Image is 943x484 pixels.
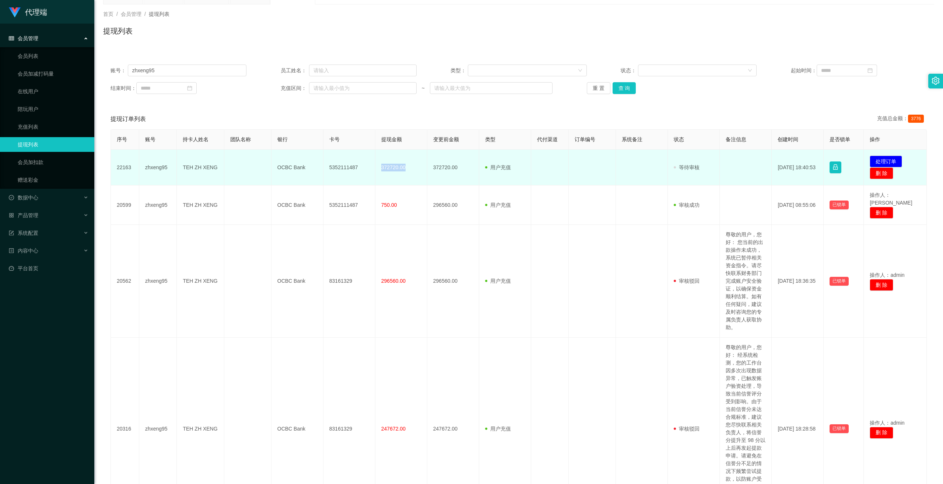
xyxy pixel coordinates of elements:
span: 内容中心 [9,248,38,254]
i: 图标: calendar [187,86,192,91]
span: 247672.00 [381,426,406,432]
span: 审核驳回 [674,426,700,432]
span: 数据中心 [9,195,38,201]
span: 银行 [277,136,288,142]
span: 会员管理 [9,35,38,41]
span: 会员管理 [121,11,141,17]
button: 删 除 [870,427,893,439]
td: 296560.00 [427,225,479,338]
span: 750.00 [381,202,397,208]
span: 提现列表 [149,11,169,17]
button: 图标: lock [830,161,841,173]
span: 用户充值 [485,278,511,284]
span: 订单编号 [575,136,595,142]
input: 请输入 [128,65,247,76]
span: 类型： [451,67,468,74]
td: 尊敬的用户，您好： 您当前的出款操作未成功，系统已暂停相关资金指令。请尽快联系财务部门完成账户安全验证，以确保资金顺利结算。如有任何疑问，建议及时咨询您的专属负责人获取协助。 [720,225,772,338]
div: 充值总金额： [877,115,927,123]
span: 操作人：admin [870,272,904,278]
td: [DATE] 18:36:35 [772,225,824,338]
td: 5352111487 [323,150,375,185]
td: 20562 [111,225,139,338]
span: 充值区间： [281,84,309,92]
i: 图标: calendar [867,68,873,73]
a: 充值列表 [18,119,88,134]
span: 代付渠道 [537,136,558,142]
button: 已锁单 [830,277,849,286]
td: 22163 [111,150,139,185]
a: 赠送彩金 [18,173,88,187]
span: 用户充值 [485,426,511,432]
i: 图标: table [9,36,14,41]
a: 会员加扣款 [18,155,88,170]
span: 提现订单列表 [111,115,146,123]
span: 产品管理 [9,212,38,218]
td: 372720.00 [427,150,479,185]
button: 已锁单 [830,201,849,209]
img: logo.9652507e.png [9,7,21,18]
td: 296560.00 [427,185,479,225]
a: 会员加减打码量 [18,66,88,81]
td: zhxeng95 [139,225,177,338]
a: 图标: dashboard平台首页 [9,261,88,276]
span: 状态 [674,136,684,142]
td: OCBC Bank [271,225,323,338]
span: 类型 [485,136,495,142]
button: 删 除 [870,207,893,219]
span: 用户充值 [485,164,511,170]
td: zhxeng95 [139,150,177,185]
a: 代理端 [9,9,47,15]
span: 变更前金额 [433,136,459,142]
span: 卡号 [329,136,340,142]
td: TEH ZH XENG [177,185,224,225]
span: / [144,11,146,17]
span: 账号 [145,136,155,142]
input: 请输入 [309,65,417,76]
span: 员工姓名： [281,67,309,74]
span: 等待审核 [674,164,700,170]
span: 序号 [117,136,127,142]
span: 用户充值 [485,202,511,208]
td: OCBC Bank [271,185,323,225]
i: 图标: down [748,68,752,73]
button: 删 除 [870,167,893,179]
span: 状态： [621,67,638,74]
a: 提现列表 [18,137,88,152]
button: 处理订单 [870,156,902,167]
span: 操作人：admin [870,420,904,426]
a: 在线用户 [18,84,88,99]
span: 持卡人姓名 [183,136,208,142]
td: [DATE] 18:40:53 [772,150,824,185]
span: 结束时间： [111,84,136,92]
span: 296560.00 [381,278,406,284]
span: ~ [417,84,430,92]
span: 审核驳回 [674,278,700,284]
button: 已锁单 [830,424,849,433]
span: 3776 [908,115,924,123]
button: 删 除 [870,279,893,291]
td: 5352111487 [323,185,375,225]
input: 请输入最大值为 [430,82,553,94]
input: 请输入最小值为 [309,82,417,94]
td: zhxeng95 [139,185,177,225]
span: 起始时间： [791,67,817,74]
i: 图标: check-circle-o [9,195,14,200]
span: 首页 [103,11,113,17]
td: [DATE] 08:55:06 [772,185,824,225]
span: 账号： [111,67,128,74]
td: 83161329 [323,225,375,338]
td: TEH ZH XENG [177,225,224,338]
a: 陪玩用户 [18,102,88,116]
i: 图标: down [578,68,582,73]
span: 操作人：[PERSON_NAME] [870,192,912,206]
button: 重 置 [587,82,610,94]
button: 查 询 [613,82,636,94]
span: 操作 [870,136,880,142]
span: 备注信息 [726,136,746,142]
i: 图标: appstore-o [9,213,14,218]
span: 审核成功 [674,202,700,208]
span: 创建时间 [778,136,798,142]
a: 会员列表 [18,49,88,63]
span: 系统备注 [622,136,642,142]
i: 图标: form [9,230,14,236]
